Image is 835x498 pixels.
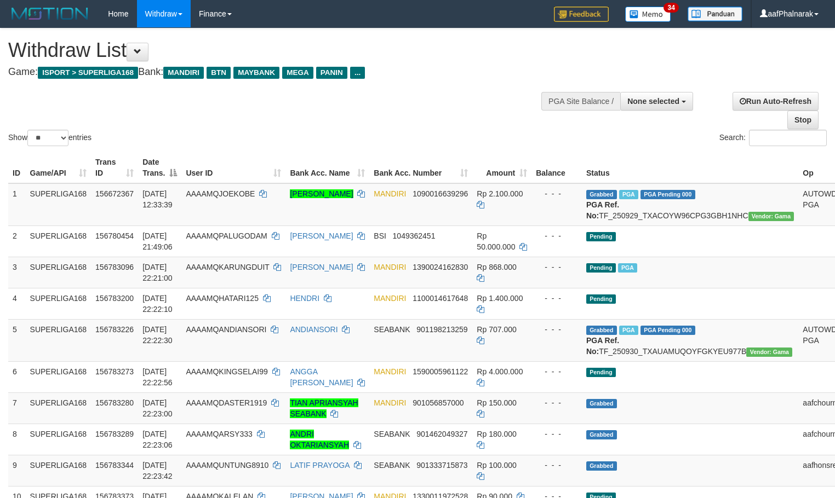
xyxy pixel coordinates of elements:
img: panduan.png [688,7,742,21]
span: 156783226 [95,325,134,334]
td: 2 [8,225,26,257]
span: AAAAMQARSY333 [186,430,252,438]
span: [DATE] 22:23:00 [142,398,173,418]
div: - - - [536,324,577,335]
span: Copy 1100014617648 to clipboard [413,294,468,303]
div: - - - [536,293,577,304]
span: AAAAMQPALUGODAM [186,231,267,240]
td: 6 [8,361,26,392]
span: Rp 4.000.000 [477,367,523,376]
span: Grabbed [586,461,617,471]
a: [PERSON_NAME] [290,263,353,271]
th: Amount: activate to sort column ascending [472,152,531,183]
span: Pending [586,263,616,273]
span: MANDIRI [374,294,406,303]
div: - - - [536,397,577,408]
h1: Withdraw List [8,39,546,61]
span: MANDIRI [163,67,204,79]
span: MANDIRI [374,263,406,271]
span: [DATE] 22:21:00 [142,263,173,282]
img: Button%20Memo.svg [625,7,671,22]
span: [DATE] 22:23:06 [142,430,173,449]
th: Bank Acc. Name: activate to sort column ascending [285,152,369,183]
span: PGA Pending [640,326,695,335]
span: [DATE] 22:23:42 [142,461,173,480]
span: Pending [586,368,616,377]
span: Rp 150.000 [477,398,516,407]
span: BSI [374,231,386,240]
span: Copy 1090016639296 to clipboard [413,189,468,198]
span: Copy 1590005961122 to clipboard [413,367,468,376]
span: 156780454 [95,231,134,240]
a: ANDRI OKTARIANSYAH [290,430,349,449]
button: None selected [620,92,693,111]
span: AAAAMQKARUNGDUIT [186,263,269,271]
span: SEABANK [374,461,410,470]
th: Status [582,152,798,183]
span: MANDIRI [374,398,406,407]
th: Trans ID: activate to sort column ascending [91,152,138,183]
a: ANDIANSORI [290,325,338,334]
td: SUPERLIGA168 [26,183,91,226]
span: Grabbed [586,326,617,335]
span: MAYBANK [233,67,279,79]
div: - - - [536,262,577,273]
span: [DATE] 21:49:06 [142,231,173,251]
span: Rp 50.000.000 [477,231,515,251]
span: 156783200 [95,294,134,303]
select: Showentries [27,130,68,146]
span: SEABANK [374,430,410,438]
span: AAAAMQHATARI125 [186,294,259,303]
span: Copy 1390024162830 to clipboard [413,263,468,271]
td: 7 [8,392,26,424]
b: PGA Ref. No: [586,336,619,356]
span: AAAAMQJOEKOBE [186,189,255,198]
div: - - - [536,460,577,471]
div: - - - [536,366,577,377]
span: Vendor URL: https://trx31.1velocity.biz [746,348,792,357]
td: SUPERLIGA168 [26,319,91,361]
td: 3 [8,257,26,288]
span: BTN [207,67,231,79]
td: SUPERLIGA168 [26,424,91,455]
th: Game/API: activate to sort column ascending [26,152,91,183]
span: 156783273 [95,367,134,376]
td: 9 [8,455,26,486]
label: Search: [719,130,827,146]
a: HENDRI [290,294,319,303]
th: ID [8,152,26,183]
span: PANIN [316,67,347,79]
img: Feedback.jpg [554,7,609,22]
span: Rp 100.000 [477,461,516,470]
img: MOTION_logo.png [8,5,91,22]
span: AAAAMQUNTUNG8910 [186,461,268,470]
span: 34 [664,3,678,13]
th: Balance [531,152,582,183]
span: [DATE] 12:33:39 [142,189,173,209]
div: PGA Site Balance / [541,92,620,111]
th: Bank Acc. Number: activate to sort column ascending [369,152,472,183]
span: AAAAMQDASTER1919 [186,398,267,407]
span: Rp 1.400.000 [477,294,523,303]
a: [PERSON_NAME] [290,231,353,240]
span: Copy 901198213259 to clipboard [416,325,467,334]
span: ... [350,67,365,79]
td: SUPERLIGA168 [26,455,91,486]
span: [DATE] 22:22:10 [142,294,173,314]
span: Marked by aafromsomean [619,326,638,335]
h4: Game: Bank: [8,67,546,78]
span: Rp 2.100.000 [477,189,523,198]
span: [DATE] 22:22:56 [142,367,173,387]
td: 8 [8,424,26,455]
a: TIAN APRIANSYAH SEABANK [290,398,358,418]
span: AAAAMQANDIANSORI [186,325,266,334]
td: TF_250930_TXAUAMUQOYFGKYEU977B [582,319,798,361]
td: SUPERLIGA168 [26,257,91,288]
span: Marked by aafchoeunmanni [618,263,637,273]
span: Grabbed [586,430,617,439]
a: Stop [787,111,819,129]
span: MEGA [282,67,313,79]
td: 4 [8,288,26,319]
td: SUPERLIGA168 [26,225,91,257]
td: TF_250929_TXACOYW96CPG3GBH1NHC [582,183,798,226]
